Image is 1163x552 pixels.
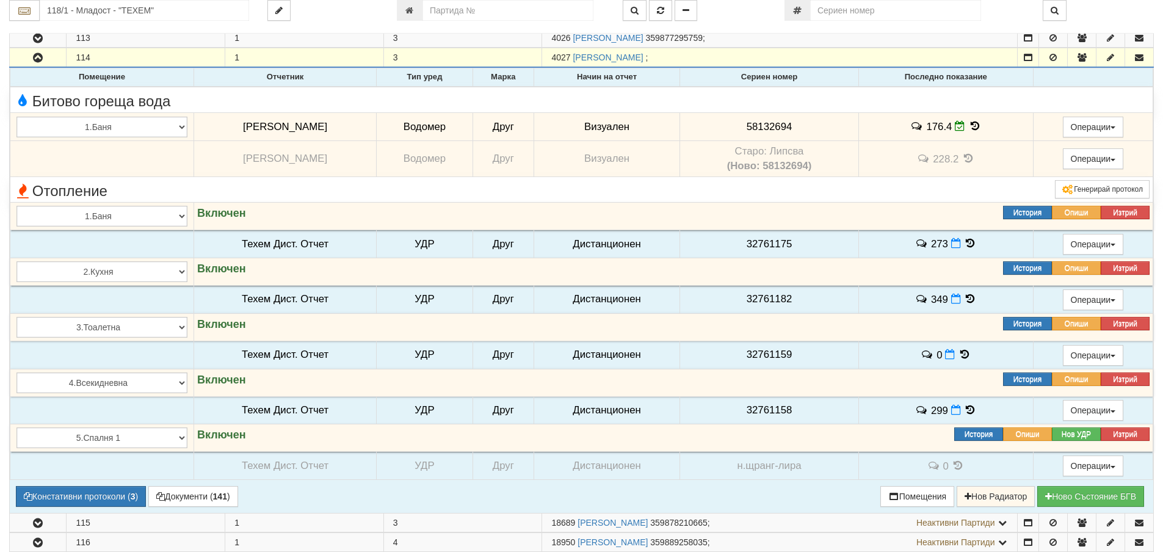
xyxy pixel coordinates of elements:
[963,293,977,305] span: История на показанията
[194,68,376,86] th: Отчетник
[858,68,1033,86] th: Последно показание
[377,286,473,314] td: УДР
[242,460,328,471] span: Техем Дист. Отчет
[1037,486,1144,507] button: Новo Състояние БГВ
[542,533,1018,552] td: ;
[573,33,643,43] a: [PERSON_NAME]
[197,207,246,219] strong: Включен
[963,404,977,416] span: История на показанията
[646,33,703,43] span: 359877295759
[67,48,225,67] td: 114
[377,68,473,86] th: Тип уред
[747,404,792,416] span: 32761158
[473,452,534,480] td: Друг
[243,153,327,164] span: [PERSON_NAME]
[225,48,384,67] td: 1
[13,183,107,199] span: Отопление
[747,349,792,360] span: 32761159
[910,120,926,132] span: История на забележките
[968,120,982,132] span: История на показанията
[680,68,859,86] th: Сериен номер
[931,404,948,416] span: 299
[921,349,937,360] span: История на забележките
[542,514,1018,532] td: ;
[473,341,534,369] td: Друг
[951,238,961,249] i: Нов Отчет към 01/08/2025
[242,349,328,360] span: Техем Дист. Отчет
[225,514,384,532] td: 1
[225,533,384,552] td: 1
[213,492,227,501] b: 141
[534,396,679,424] td: Дистанционен
[573,53,643,62] a: [PERSON_NAME]
[1055,180,1150,198] button: Генерирай протокол
[952,460,965,471] span: История на показанията
[242,293,328,305] span: Техем Дист. Отчет
[473,230,534,258] td: Друг
[747,238,792,250] span: 32761175
[393,537,398,547] span: 4
[473,140,534,176] td: Друг
[393,53,398,62] span: 3
[916,518,995,528] span: Неактивни Партиди
[551,518,575,528] span: Партида №
[131,492,136,501] b: 3
[1052,372,1101,386] button: Опиши
[542,28,1018,47] td: ;
[578,518,648,528] a: [PERSON_NAME]
[16,486,146,507] button: Констативни протоколи (3)
[67,28,225,47] td: 113
[1003,427,1052,441] button: Опиши
[1063,234,1124,255] button: Операции
[534,68,679,86] th: Начин на отчет
[1063,400,1124,421] button: Операции
[1063,456,1124,476] button: Операции
[534,113,679,141] td: Визуален
[243,121,327,133] span: [PERSON_NAME]
[1003,317,1052,330] button: История
[880,486,955,507] button: Помещения
[951,294,961,304] i: Нов Отчет към 01/08/2025
[727,160,812,172] b: (Ново: 58132694)
[473,286,534,314] td: Друг
[67,533,225,552] td: 116
[1003,261,1052,275] button: История
[927,460,943,471] span: История на забележките
[747,121,792,133] span: 58132694
[377,341,473,369] td: УДР
[680,140,859,176] td: Устройство със сериен номер Липсва беше подменено от устройство със сериен номер 58132694
[1101,427,1150,441] button: Изтрий
[197,263,246,275] strong: Включен
[1003,372,1052,386] button: История
[1063,148,1124,169] button: Операции
[542,48,1018,67] td: ;
[1063,117,1124,137] button: Операции
[747,293,792,305] span: 32761182
[1052,261,1101,275] button: Опиши
[945,349,955,360] i: Нов Отчет към 01/08/2025
[1101,261,1150,275] button: Изтрий
[473,68,534,86] th: Марка
[951,405,961,415] i: Нов Отчет към 01/08/2025
[917,153,933,164] span: История на забележките
[937,349,942,361] span: 0
[242,404,328,416] span: Техем Дист. Отчет
[13,93,170,109] span: Битово гореща вода
[1063,345,1124,366] button: Операции
[534,452,679,480] td: Дистанционен
[10,68,194,86] th: Помещение
[931,238,948,250] span: 273
[534,286,679,314] td: Дистанционен
[943,460,949,471] span: 0
[197,429,246,441] strong: Включен
[650,537,707,547] span: 359889258035
[955,121,965,131] i: Редакция Отчет към 01/08/2025
[916,537,995,547] span: Неактивни Партиди
[377,140,473,176] td: Водомер
[578,537,648,547] a: [PERSON_NAME]
[551,33,570,43] span: Партида №
[915,293,931,305] span: История на забележките
[1003,206,1052,219] button: История
[377,113,473,141] td: Водомер
[650,518,707,528] span: 359878210665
